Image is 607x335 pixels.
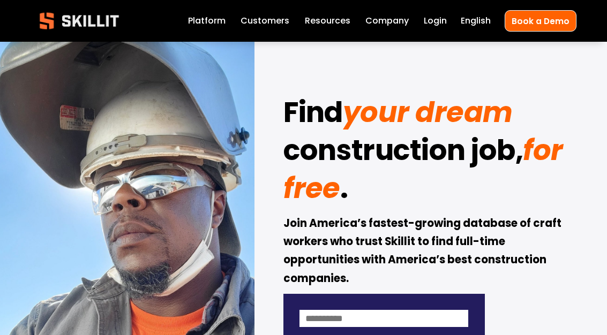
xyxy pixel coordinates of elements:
[340,167,348,215] strong: .
[305,14,350,27] span: Resources
[283,91,343,139] strong: Find
[343,93,513,132] em: your dream
[31,5,128,37] img: Skillit
[461,13,491,28] div: language picker
[424,13,447,28] a: Login
[505,10,576,31] a: Book a Demo
[461,14,491,27] span: English
[283,129,523,177] strong: construction job,
[241,13,289,28] a: Customers
[305,13,350,28] a: folder dropdown
[283,215,564,288] strong: Join America’s fastest-growing database of craft workers who trust Skillit to find full-time oppo...
[188,13,226,28] a: Platform
[365,13,409,28] a: Company
[283,131,569,208] em: for free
